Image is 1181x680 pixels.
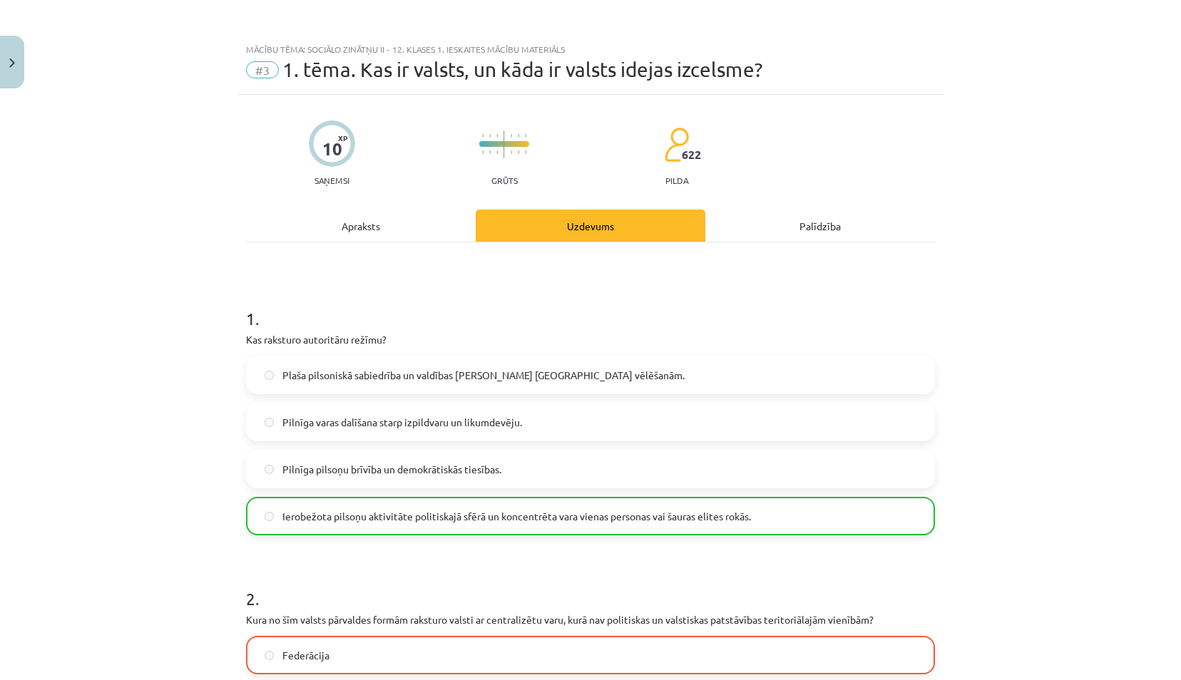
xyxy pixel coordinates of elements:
[265,371,274,380] input: Plaša pilsoniskā sabiedrība un valdības [PERSON_NAME] [GEOGRAPHIC_DATA] vēlēšanām.
[246,61,279,78] span: #3
[511,134,512,138] img: icon-short-line-57e1e144782c952c97e751825c79c345078a6d821885a25fce030b3d8c18986b.svg
[476,210,705,242] div: Uzdevums
[489,150,491,154] img: icon-short-line-57e1e144782c952c97e751825c79c345078a6d821885a25fce030b3d8c18986b.svg
[482,134,484,138] img: icon-short-line-57e1e144782c952c97e751825c79c345078a6d821885a25fce030b3d8c18986b.svg
[511,150,512,154] img: icon-short-line-57e1e144782c952c97e751825c79c345078a6d821885a25fce030b3d8c18986b.svg
[489,134,491,138] img: icon-short-line-57e1e144782c952c97e751825c79c345078a6d821885a25fce030b3d8c18986b.svg
[246,564,935,608] h1: 2 .
[265,651,274,660] input: Federācija
[282,415,522,430] span: Pilnīga varas dalīšana starp izpildvaru un likumdevēju.
[282,58,762,81] span: 1. tēma. Kas ir valsts, un kāda ir valsts idejas izcelsme?
[282,509,751,524] span: Ierobežota pilsoņu aktivitāte politiskajā sfērā un koncentrēta vara vienas personas vai šauras el...
[322,139,342,159] div: 10
[246,44,935,54] div: Mācību tēma: Sociālo zinātņu ii - 12. klases 1. ieskaites mācību materiāls
[496,134,498,138] img: icon-short-line-57e1e144782c952c97e751825c79c345078a6d821885a25fce030b3d8c18986b.svg
[282,368,685,383] span: Plaša pilsoniskā sabiedrība un valdības [PERSON_NAME] [GEOGRAPHIC_DATA] vēlēšanām.
[682,148,701,161] span: 622
[338,134,347,142] span: XP
[282,648,329,663] span: Federācija
[665,175,688,185] p: pilda
[518,134,519,138] img: icon-short-line-57e1e144782c952c97e751825c79c345078a6d821885a25fce030b3d8c18986b.svg
[9,58,15,68] img: icon-close-lesson-0947bae3869378f0d4975bcd49f059093ad1ed9edebbc8119c70593378902aed.svg
[246,210,476,242] div: Apraksts
[265,465,274,474] input: Pilnīga pilsoņu brīvība un demokrātiskās tiesības.
[309,175,355,185] p: Saņemsi
[525,134,526,138] img: icon-short-line-57e1e144782c952c97e751825c79c345078a6d821885a25fce030b3d8c18986b.svg
[491,175,518,185] p: Grūts
[503,130,505,158] img: icon-long-line-d9ea69661e0d244f92f715978eff75569469978d946b2353a9bb055b3ed8787d.svg
[482,150,484,154] img: icon-short-line-57e1e144782c952c97e751825c79c345078a6d821885a25fce030b3d8c18986b.svg
[265,512,274,521] input: Ierobežota pilsoņu aktivitāte politiskajā sfērā un koncentrēta vara vienas personas vai šauras el...
[518,150,519,154] img: icon-short-line-57e1e144782c952c97e751825c79c345078a6d821885a25fce030b3d8c18986b.svg
[246,332,935,347] p: Kas raksturo autoritāru režīmu?
[246,612,935,627] p: Kura no šīm valsts pārvaldes formām raksturo valsti ar centralizētu varu, kurā nav politiskas un ...
[496,150,498,154] img: icon-short-line-57e1e144782c952c97e751825c79c345078a6d821885a25fce030b3d8c18986b.svg
[705,210,935,242] div: Palīdzība
[664,127,689,163] img: students-c634bb4e5e11cddfef0936a35e636f08e4e9abd3cc4e673bd6f9a4125e45ecb1.svg
[265,418,274,427] input: Pilnīga varas dalīšana starp izpildvaru un likumdevēju.
[282,462,501,477] span: Pilnīga pilsoņu brīvība un demokrātiskās tiesības.
[246,284,935,328] h1: 1 .
[525,150,526,154] img: icon-short-line-57e1e144782c952c97e751825c79c345078a6d821885a25fce030b3d8c18986b.svg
